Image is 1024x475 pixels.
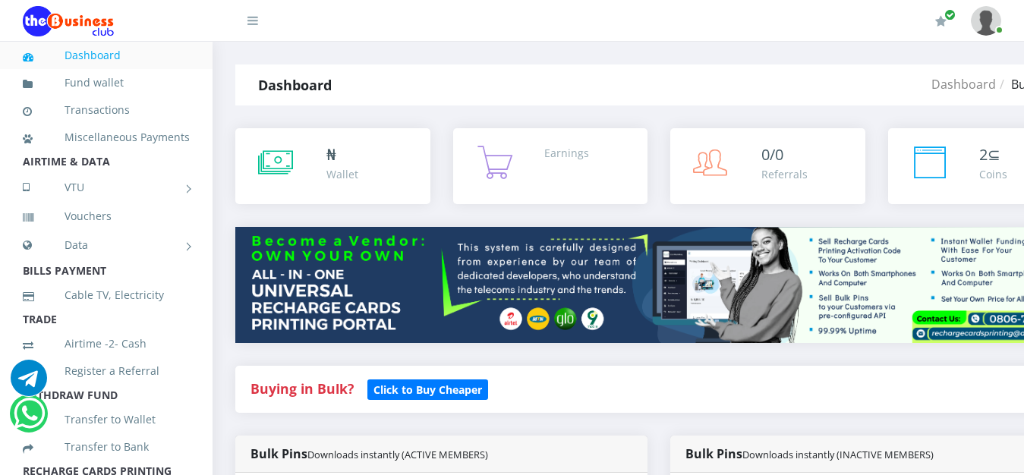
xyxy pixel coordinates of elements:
[670,128,865,204] a: 0/0 Referrals
[250,445,488,462] strong: Bulk Pins
[250,379,354,398] strong: Buying in Bulk?
[979,144,988,165] span: 2
[326,166,358,182] div: Wallet
[742,448,934,461] small: Downloads instantly (INACTIVE MEMBERS)
[23,93,190,127] a: Transactions
[979,166,1007,182] div: Coins
[14,407,45,432] a: Chat for support
[23,65,190,100] a: Fund wallet
[23,199,190,234] a: Vouchers
[307,448,488,461] small: Downloads instantly (ACTIVE MEMBERS)
[453,128,648,204] a: Earnings
[373,382,482,397] b: Click to Buy Cheaper
[23,226,190,264] a: Data
[544,145,589,161] div: Earnings
[23,168,190,206] a: VTU
[326,143,358,166] div: ₦
[23,6,114,36] img: Logo
[23,402,190,437] a: Transfer to Wallet
[761,144,783,165] span: 0/0
[23,429,190,464] a: Transfer to Bank
[944,9,956,20] span: Renew/Upgrade Subscription
[23,120,190,155] a: Miscellaneous Payments
[23,326,190,361] a: Airtime -2- Cash
[935,15,947,27] i: Renew/Upgrade Subscription
[11,371,47,396] a: Chat for support
[761,166,808,182] div: Referrals
[23,278,190,313] a: Cable TV, Electricity
[971,6,1001,36] img: User
[931,76,996,93] a: Dashboard
[685,445,934,462] strong: Bulk Pins
[979,143,1007,166] div: ⊆
[23,38,190,73] a: Dashboard
[367,379,488,398] a: Click to Buy Cheaper
[258,76,332,94] strong: Dashboard
[23,354,190,388] a: Register a Referral
[235,128,430,204] a: ₦ Wallet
